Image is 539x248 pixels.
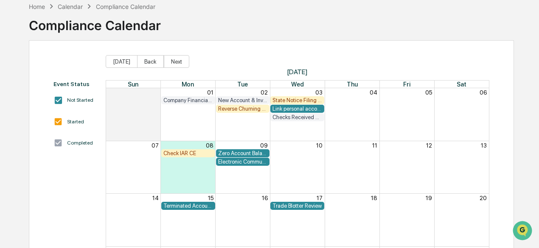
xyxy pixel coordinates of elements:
[316,142,323,149] button: 10
[70,131,73,138] span: •
[8,34,154,47] p: How can we help?
[163,203,213,209] div: Terminated Account Review
[208,195,213,201] button: 15
[403,81,410,88] span: Fri
[5,179,57,195] a: 🔎Data Lookup
[426,142,432,149] button: 12
[8,8,25,25] img: Greenboard
[206,142,213,149] button: 08
[370,89,377,96] button: 04
[29,11,161,33] div: Compliance Calendar
[137,55,164,68] button: Back
[480,89,487,96] button: 06
[164,55,189,68] button: Next
[8,123,22,137] img: Jack Rasmussen
[218,106,268,112] div: Reverse Churning Review
[163,97,213,103] div: Company Financial Review
[262,195,268,201] button: 16
[153,89,159,96] button: 31
[152,195,159,201] button: 14
[58,163,109,178] a: 🗄️Attestations
[317,195,323,201] button: 17
[70,167,105,175] span: Attestations
[272,97,322,103] div: State Notice Filing Review
[481,142,487,149] button: 13
[8,167,15,174] div: 🖐️
[457,81,466,88] span: Sat
[260,142,268,149] button: 09
[96,3,155,10] div: Compliance Calendar
[75,131,93,138] span: [DATE]
[182,81,194,88] span: Mon
[218,159,268,165] div: Electronic Communication Review
[132,109,154,119] button: See all
[291,81,304,88] span: Wed
[512,220,535,243] iframe: Open customer support
[29,3,45,10] div: Home
[218,97,268,103] div: New Account & Investor Profile Review
[18,81,33,96] img: 4531339965365_218c74b014194aa58b9b_72.jpg
[8,110,57,117] div: Past conversations
[17,132,24,139] img: 1746055101610-c473b297-6a78-478c-a979-82029cc54cd1
[480,195,487,201] button: 20
[426,195,432,201] button: 19
[38,81,139,89] div: Start new chat
[67,140,93,146] div: Completed
[152,142,159,149] button: 07
[237,81,248,88] span: Tue
[218,150,268,156] div: Zero Account Balance Review
[371,195,377,201] button: 18
[58,3,83,10] div: Calendar
[60,185,103,192] a: Powered byPylon
[144,84,154,94] button: Start new chat
[315,89,323,96] button: 03
[163,150,213,156] div: Check IAR CE
[62,167,68,174] div: 🗄️
[272,114,322,120] div: Checks Received and Forwarded Log
[261,89,268,96] button: 02
[106,55,138,68] button: [DATE]
[5,163,58,178] a: 🖐️Preclearance
[53,81,97,87] div: Event Status
[207,89,213,96] button: 01
[128,81,138,88] span: Sun
[17,167,55,175] span: Preclearance
[372,142,377,149] button: 11
[8,81,24,96] img: 1746055101610-c473b297-6a78-478c-a979-82029cc54cd1
[38,89,117,96] div: We're available if you need us!
[425,89,432,96] button: 05
[67,119,84,125] div: Started
[272,203,322,209] div: Trade Blotter Review
[84,185,103,192] span: Pylon
[347,81,358,88] span: Thu
[272,106,322,112] div: Link personal accounts.
[67,97,93,103] div: Not Started
[106,68,489,76] span: [DATE]
[26,131,69,138] span: [PERSON_NAME]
